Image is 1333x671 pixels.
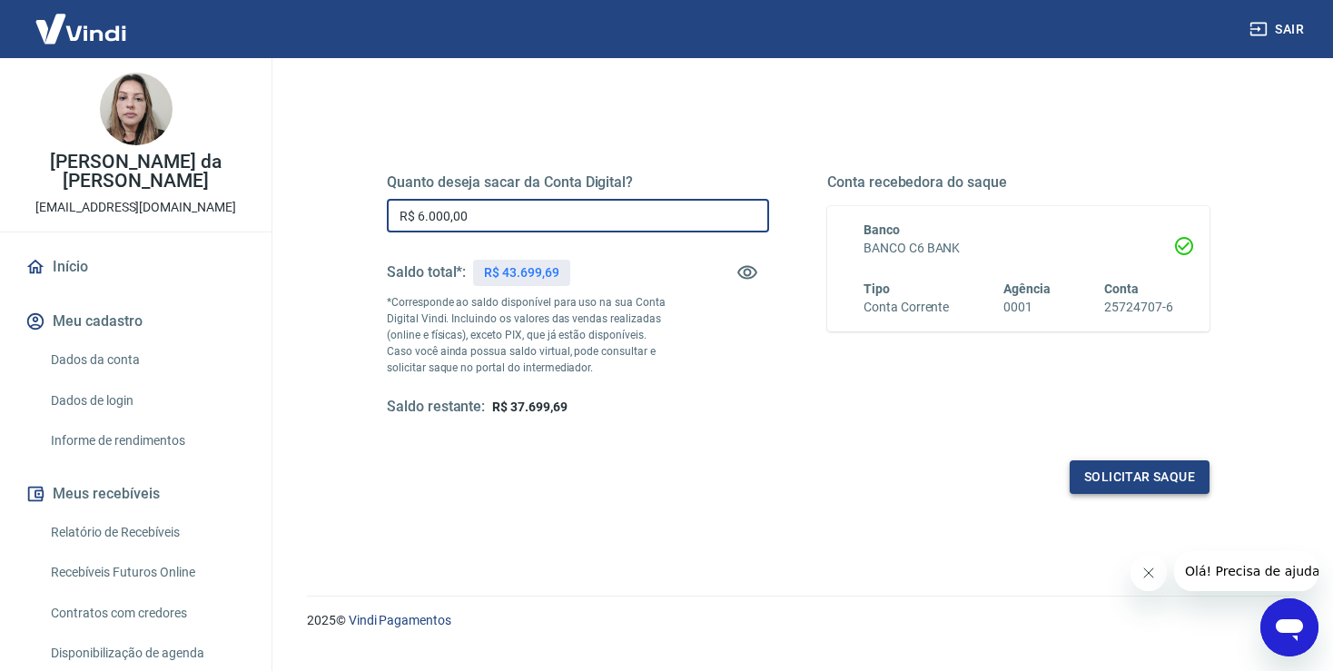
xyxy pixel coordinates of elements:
a: Início [22,247,250,287]
a: Contratos com credores [44,595,250,632]
h5: Quanto deseja sacar da Conta Digital? [387,173,769,192]
a: Dados da conta [44,341,250,379]
iframe: Fechar mensagem [1131,555,1167,591]
h6: 0001 [1003,298,1051,317]
span: Conta [1104,281,1139,296]
p: [EMAIL_ADDRESS][DOMAIN_NAME] [35,198,236,217]
a: Informe de rendimentos [44,422,250,459]
iframe: Mensagem da empresa [1174,551,1318,591]
a: Recebíveis Futuros Online [44,554,250,591]
a: Relatório de Recebíveis [44,514,250,551]
h6: 25724707-6 [1104,298,1173,317]
span: R$ 37.699,69 [492,400,567,414]
span: Agência [1003,281,1051,296]
span: Tipo [864,281,890,296]
button: Solicitar saque [1070,460,1210,494]
h5: Saldo total*: [387,263,466,281]
iframe: Botão para abrir a janela de mensagens [1260,598,1318,656]
h5: Saldo restante: [387,398,485,417]
p: 2025 © [307,611,1289,630]
img: 843186b2-8d6f-4c15-a557-d9997278eea6.jpeg [100,73,173,145]
button: Meus recebíveis [22,474,250,514]
img: Vindi [22,1,140,56]
p: [PERSON_NAME] da [PERSON_NAME] [15,153,257,191]
span: Olá! Precisa de ajuda? [11,13,153,27]
p: R$ 43.699,69 [484,263,558,282]
a: Dados de login [44,382,250,419]
h6: BANCO C6 BANK [864,239,1173,258]
span: Banco [864,222,900,237]
p: *Corresponde ao saldo disponível para uso na sua Conta Digital Vindi. Incluindo os valores das ve... [387,294,674,376]
a: Vindi Pagamentos [349,613,451,627]
h6: Conta Corrente [864,298,949,317]
button: Sair [1246,13,1311,46]
h5: Conta recebedora do saque [827,173,1210,192]
button: Meu cadastro [22,301,250,341]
